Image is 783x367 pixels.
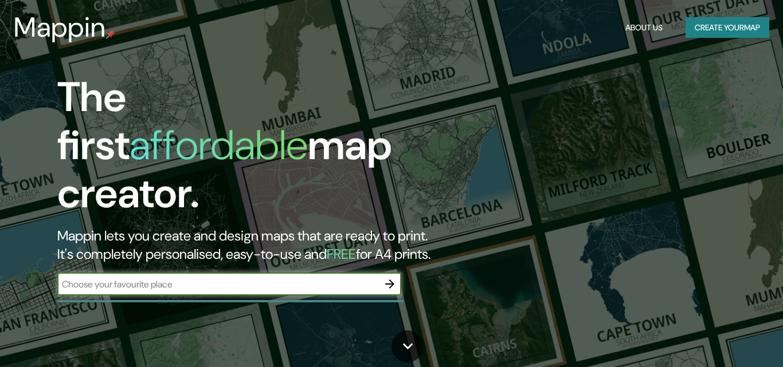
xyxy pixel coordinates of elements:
h2: Mappin lets you create and design maps that are ready to print. It's completely personalised, eas... [57,227,449,263]
h1: affordable [130,119,308,172]
button: About Us [621,17,667,38]
h1: The first map creator. [57,73,449,227]
h5: FREE [327,245,356,263]
h3: Mappin [14,11,106,44]
input: Choose your favourite place [57,278,378,291]
img: mappin-pin [106,30,115,39]
button: Create yourmap [686,17,769,38]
